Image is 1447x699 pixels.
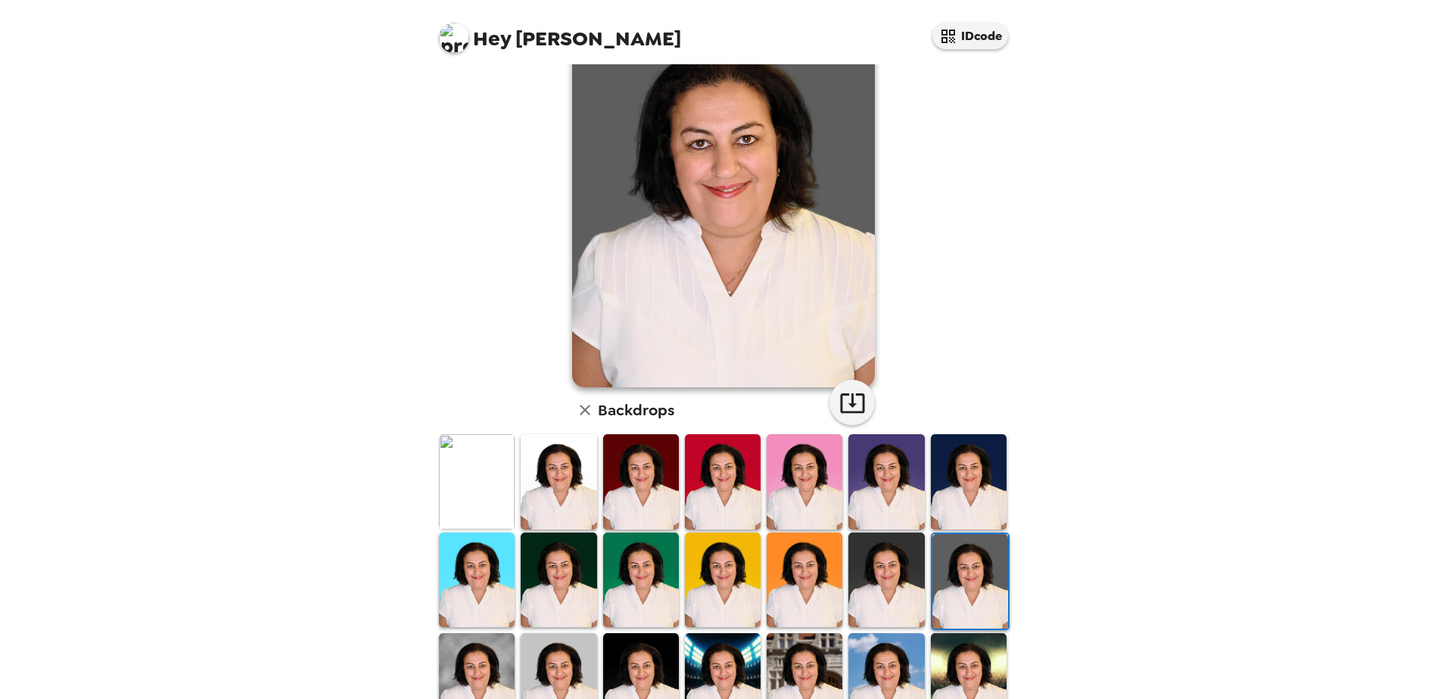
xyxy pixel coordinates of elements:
img: Original [439,434,515,529]
button: IDcode [932,23,1008,49]
img: profile pic [439,23,469,53]
span: [PERSON_NAME] [439,15,681,49]
img: user [572,9,875,387]
span: Hey [473,25,511,52]
h6: Backdrops [598,398,674,422]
